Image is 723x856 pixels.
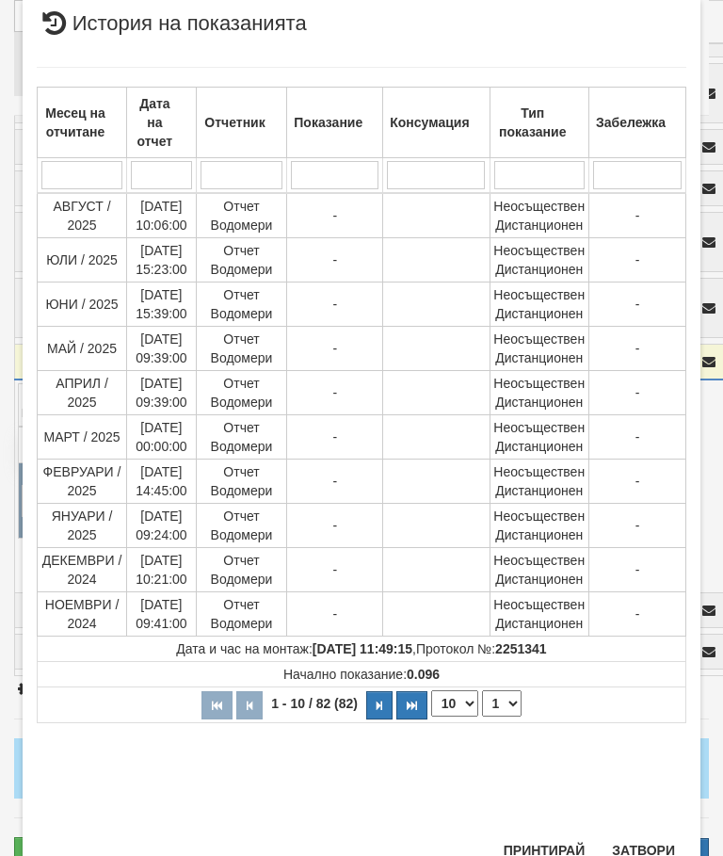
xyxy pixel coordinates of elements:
b: Консумация [390,115,469,130]
td: [DATE] 10:06:00 [127,193,197,238]
th: Месец на отчитане: No sort applied, activate to apply an ascending sort [38,88,127,158]
td: Отчет Водомери [196,548,287,592]
span: - [635,562,640,577]
td: Неосъществен Дистанционен [490,592,588,637]
td: Отчет Водомери [196,283,287,327]
button: Първа страница [201,691,233,719]
td: Отчет Водомери [196,415,287,460]
td: Неосъществен Дистанционен [490,415,588,460]
td: Неосъществен Дистанционен [490,193,588,238]
td: Отчет Водомери [196,238,287,283]
th: Отчетник: No sort applied, activate to apply an ascending sort [196,88,287,158]
strong: 2251341 [495,641,547,656]
span: - [332,518,337,533]
td: НОЕМВРИ / 2024 [38,592,127,637]
td: Отчет Водомери [196,460,287,504]
td: Отчет Водомери [196,592,287,637]
th: Дата на отчет: No sort applied, activate to apply an ascending sort [127,88,197,158]
button: Следваща страница [366,691,393,719]
b: Тип показание [499,105,566,139]
td: Неосъществен Дистанционен [490,327,588,371]
td: АВГУСТ / 2025 [38,193,127,238]
td: [DATE] 00:00:00 [127,415,197,460]
span: - [635,208,640,223]
th: Консумация: No sort applied, activate to apply an ascending sort [383,88,490,158]
td: [DATE] 09:41:00 [127,592,197,637]
td: [DATE] 15:23:00 [127,238,197,283]
th: Забележка: No sort applied, activate to apply an ascending sort [588,88,685,158]
span: 1 - 10 / 82 (82) [266,696,362,711]
span: Начално показание: [283,667,440,682]
td: АПРИЛ / 2025 [38,371,127,415]
span: - [332,252,337,267]
td: Неосъществен Дистанционен [490,460,588,504]
td: ЮЛИ / 2025 [38,238,127,283]
td: ЯНУАРИ / 2025 [38,504,127,548]
td: Отчет Водомери [196,371,287,415]
span: История на показанията [37,13,307,48]
td: Неосъществен Дистанционен [490,371,588,415]
span: - [332,429,337,444]
button: Последна страница [396,691,427,719]
td: , [38,637,686,662]
td: Отчет Водомери [196,327,287,371]
td: ЮНИ / 2025 [38,283,127,327]
b: Месец на отчитане [45,105,105,139]
select: Брой редове на страница [431,690,478,717]
select: Страница номер [482,690,522,717]
span: - [332,341,337,356]
td: Неосъществен Дистанционен [490,548,588,592]
span: - [635,252,640,267]
span: - [635,606,640,622]
td: [DATE] 09:39:00 [127,371,197,415]
strong: 0.096 [407,667,440,682]
span: Дата и час на монтаж: [176,641,412,656]
td: Отчет Водомери [196,193,287,238]
span: - [635,297,640,312]
span: - [332,297,337,312]
td: ФЕВРУАРИ / 2025 [38,460,127,504]
td: МАРТ / 2025 [38,415,127,460]
button: Предишна страница [236,691,263,719]
span: - [635,474,640,489]
th: Тип показание: No sort applied, activate to apply an ascending sort [490,88,588,158]
span: Протокол №: [416,641,547,656]
th: Показание: No sort applied, activate to apply an ascending sort [287,88,383,158]
td: Неосъществен Дистанционен [490,283,588,327]
b: Забележка [596,115,666,130]
span: - [635,341,640,356]
span: - [332,562,337,577]
td: МАЙ / 2025 [38,327,127,371]
span: - [332,474,337,489]
td: [DATE] 09:24:00 [127,504,197,548]
span: - [332,606,337,622]
td: Неосъществен Дистанционен [490,238,588,283]
td: [DATE] 14:45:00 [127,460,197,504]
td: [DATE] 15:39:00 [127,283,197,327]
td: Неосъществен Дистанционен [490,504,588,548]
span: - [332,385,337,400]
b: Показание [294,115,362,130]
strong: [DATE] 11:49:15 [313,641,412,656]
b: Отчетник [204,115,265,130]
td: [DATE] 10:21:00 [127,548,197,592]
td: [DATE] 09:39:00 [127,327,197,371]
span: - [332,208,337,223]
span: - [635,429,640,444]
span: - [635,518,640,533]
td: Отчет Водомери [196,504,287,548]
td: ДЕКЕМВРИ / 2024 [38,548,127,592]
b: Дата на отчет [137,96,173,149]
span: - [635,385,640,400]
